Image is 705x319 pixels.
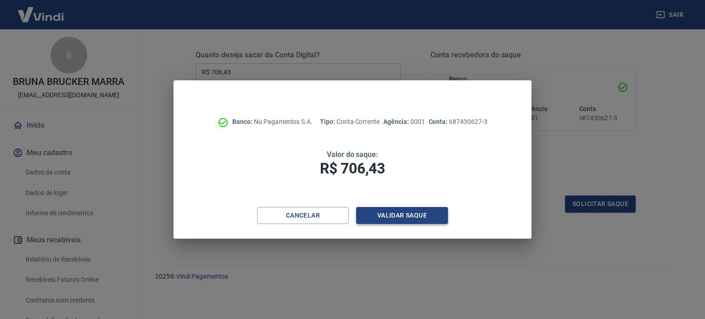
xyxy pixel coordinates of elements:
p: 687430627-3 [429,117,487,127]
button: Validar saque [356,207,448,224]
p: 0001 [383,117,425,127]
span: Banco: [232,118,254,125]
button: Cancelar [257,207,349,224]
span: Valor do saque: [327,150,378,159]
span: Agência: [383,118,410,125]
span: Tipo: [320,118,336,125]
span: R$ 706,43 [320,160,385,177]
span: Conta: [429,118,449,125]
p: Nu Pagamentos S.A. [232,117,313,127]
p: Conta Corrente [320,117,380,127]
